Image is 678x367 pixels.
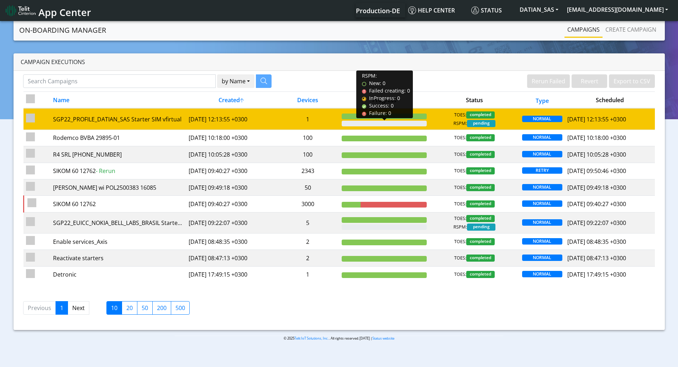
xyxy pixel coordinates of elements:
a: On-Boarding Manager [19,23,106,37]
td: 1 [276,266,339,283]
span: completed [466,215,495,222]
span: completed [466,111,495,119]
div: Rodemco BVBA 29895-01 [53,133,183,142]
button: by Name [217,74,254,88]
div: SGP22_PROFILE_DATIAN_SAS Starter SIM vfirtual [53,115,183,124]
span: Failure: 0 [359,109,391,117]
span: completed [466,184,495,191]
a: Status website [372,336,394,341]
span: [DATE] 09:49:18 +0300 [567,184,626,192]
span: completed [466,238,495,245]
span: TOES: [454,271,466,278]
span: NORMAL [522,116,562,122]
button: Revert [572,74,607,88]
td: 100 [276,130,339,146]
td: 2343 [276,163,339,179]
span: Success: 0 [359,102,394,109]
td: [DATE] 09:40:27 +0300 [186,163,276,179]
td: [DATE] 08:48:35 +0300 [186,234,276,250]
span: - Rerun [96,167,115,175]
span: RETRY [522,167,562,174]
span: NORMAL [522,271,562,277]
td: 100 [276,146,339,163]
a: 1 [56,301,68,315]
div: Reactivate starters [53,254,183,262]
a: Campaigns [564,22,603,37]
span: RSPM: [362,72,377,79]
span: completed [466,151,495,158]
img: Success [362,104,366,109]
th: Status [430,92,520,109]
div: SIKOM 60 12762 [53,167,183,175]
td: 2 [276,234,339,250]
span: NORMAL [522,134,562,141]
button: DATIAN_SAS [515,3,563,16]
span: TOES: [454,184,466,191]
span: Help center [408,6,455,14]
td: 5 [276,212,339,233]
span: TOES: [454,151,466,158]
span: pending [467,224,495,231]
span: NORMAL [522,238,562,245]
div: SIKOM 60 12762 [53,200,183,208]
td: 3000 [276,196,339,212]
span: RSPM: [453,120,467,127]
td: [DATE] 10:18:00 +0300 [186,130,276,146]
span: [DATE] 09:22:07 +0300 [567,219,626,227]
span: completed [466,271,495,278]
span: TOES: [454,167,466,174]
div: Enable services_Axis [53,237,183,246]
span: NORMAL [522,151,562,157]
span: [DATE] 09:40:27 +0300 [567,200,626,208]
a: Help center [405,3,468,17]
td: 50 [276,179,339,195]
img: knowledge.svg [408,6,416,14]
span: Production-DE [356,6,400,15]
button: Rerun Failed [527,74,570,88]
td: [DATE] 08:47:13 +0300 [186,250,276,266]
img: Failure [362,89,366,94]
span: TOES: [454,238,466,245]
td: 2 [276,250,339,266]
a: Create campaign [603,22,659,37]
span: pending [467,120,495,127]
div: SGP22_EUICC_NOKIA_BELL_LABS_BRASIL Starter SIM eProfile 2 [53,219,183,227]
td: [DATE] 12:13:55 +0300 [186,108,276,130]
span: [DATE] 08:48:35 +0300 [567,238,626,246]
td: [DATE] 17:49:15 +0300 [186,266,276,283]
img: In progress [362,97,366,101]
td: [DATE] 09:49:18 +0300 [186,179,276,195]
td: [DATE] 09:22:07 +0300 [186,212,276,233]
a: Telit IoT Solutions, Inc. [294,336,329,341]
span: NORMAL [522,184,562,190]
th: Type [520,92,565,109]
span: Status [471,6,502,14]
label: 20 [122,301,137,315]
div: [PERSON_NAME] wi POL2500383 16085 [53,183,183,192]
div: R4 SRL [PHONE_NUMBER] [53,150,183,159]
span: completed [466,167,495,174]
span: NORMAL [522,200,562,207]
p: © 2025 . All rights reserved.[DATE] | [175,336,503,341]
span: App Center [38,6,91,19]
label: 200 [152,301,171,315]
th: Progress [339,92,429,109]
th: Devices [276,92,339,109]
span: completed [466,134,495,141]
span: [DATE] 08:47:13 +0300 [567,254,626,262]
span: RSPM: [453,224,467,231]
span: [DATE] 10:18:00 +0300 [567,134,626,142]
span: NORMAL [522,255,562,261]
a: Next [68,301,89,315]
span: New: 0 [359,79,385,87]
label: 500 [171,301,190,315]
span: [DATE] 09:50:46 +0300 [567,167,626,175]
a: Status [468,3,515,17]
td: 1 [276,108,339,130]
img: logo-telit-cinterion-gw-new.png [6,5,36,16]
span: TOES: [454,134,466,141]
th: Scheduled [565,92,655,109]
img: Failure [362,112,366,116]
th: Created [186,92,276,109]
span: [DATE] 10:05:28 +0300 [567,151,626,158]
